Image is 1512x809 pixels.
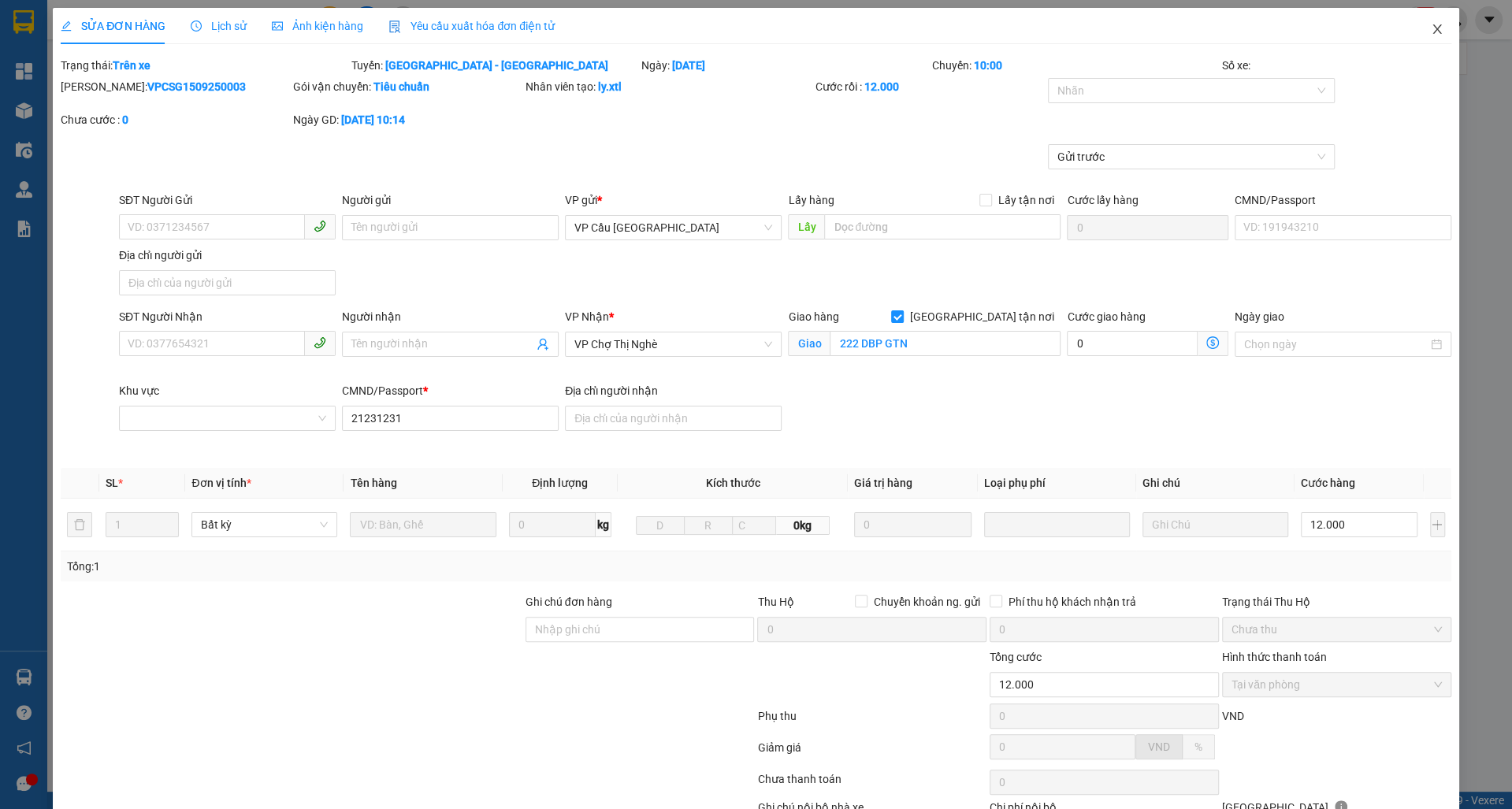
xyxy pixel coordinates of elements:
[526,617,755,642] input: Ghi chú đơn hàng
[598,80,622,93] b: ly.xtl
[1222,651,1327,663] label: Hình thức thanh toán
[672,59,705,72] b: [DATE]
[565,191,782,209] div: VP gửi
[757,596,793,608] span: Thu Hộ
[830,331,1061,356] input: Giao tận nơi
[788,194,834,206] span: Lấy hàng
[788,310,838,323] span: Giao hàng
[867,593,986,610] span: Chuyển khoản ng. gửi
[537,338,549,351] span: user-add
[1430,512,1445,537] button: plus
[61,20,165,32] span: SỬA ĐƠN HÀNG
[67,558,584,575] div: Tổng: 1
[824,214,1061,239] input: Dọc đường
[293,78,522,95] div: Gói vận chuyển:
[272,20,283,32] span: picture
[1431,23,1443,35] span: close
[350,477,396,489] span: Tên hàng
[565,406,782,431] input: Địa chỉ của người nhận
[1244,336,1428,353] input: Ngày giao
[931,57,1220,74] div: Chuyến:
[119,270,336,295] input: Địa chỉ của người gửi
[388,20,555,32] span: Yêu cầu xuất hóa đơn điện tử
[119,247,336,264] div: Địa chỉ người gửi
[756,770,989,798] div: Chưa thanh toán
[119,191,336,209] div: SĐT Người Gửi
[350,512,496,537] input: VD: Bàn, Ghế
[636,516,685,535] input: D
[788,331,830,356] span: Giao
[59,57,349,74] div: Trạng thái:
[1235,191,1451,209] div: CMND/Passport
[1067,194,1138,206] label: Cước lấy hàng
[788,214,824,239] span: Lấy
[385,59,608,72] b: [GEOGRAPHIC_DATA] - [GEOGRAPHIC_DATA]
[756,739,989,766] div: Giảm giá
[574,216,772,239] span: VP Cầu Sài Gòn
[191,20,247,32] span: Lịch sử
[61,78,290,95] div: [PERSON_NAME]:
[815,78,1045,95] div: Cước rồi :
[122,113,128,126] b: 0
[756,707,989,735] div: Phụ thu
[1232,673,1442,696] span: Tại văn phòng
[314,336,326,349] span: phone
[113,59,150,72] b: Trên xe
[532,477,588,489] span: Định lượng
[705,477,760,489] span: Kích thước
[1067,310,1145,323] label: Cước giao hàng
[61,111,290,128] div: Chưa cước :
[272,20,363,32] span: Ảnh kiện hàng
[1206,336,1219,349] span: dollar-circle
[854,512,971,537] input: 0
[1067,215,1228,240] input: Cước lấy hàng
[974,59,1002,72] b: 10:00
[1148,740,1170,753] span: VND
[1002,593,1142,610] span: Phí thu hộ khách nhận trả
[1136,468,1295,499] th: Ghi chú
[342,308,559,325] div: Người nhận
[342,382,559,399] div: CMND/Passport
[61,20,72,32] span: edit
[1222,710,1244,722] span: VND
[526,78,812,95] div: Nhân viên tạo:
[1067,331,1197,356] input: Cước giao hàng
[596,512,611,537] span: kg
[684,516,733,535] input: R
[191,477,251,489] span: Đơn vị tính
[67,512,92,537] button: delete
[864,80,899,93] b: 12.000
[341,113,405,126] b: [DATE] 10:14
[119,308,336,325] div: SĐT Người Nhận
[854,477,912,489] span: Giá trị hàng
[191,20,202,32] span: clock-circle
[565,310,609,323] span: VP Nhận
[992,191,1061,209] span: Lấy tận nơi
[1235,310,1284,323] label: Ngày giao
[373,80,429,93] b: Tiêu chuẩn
[1194,740,1202,753] span: %
[776,516,830,535] span: 0kg
[1301,477,1355,489] span: Cước hàng
[1142,512,1288,537] input: Ghi Chú
[1222,593,1451,610] div: Trạng thái Thu Hộ
[565,382,782,399] div: Địa chỉ người nhận
[314,220,326,232] span: phone
[640,57,930,74] div: Ngày:
[574,332,772,356] span: VP Chợ Thị Nghè
[1415,8,1459,52] button: Close
[1057,145,1325,169] span: Gửi trước
[526,596,612,608] label: Ghi chú đơn hàng
[147,80,246,93] b: VPCSG1509250003
[350,57,640,74] div: Tuyến:
[342,191,559,209] div: Người gửi
[990,651,1042,663] span: Tổng cước
[904,308,1061,325] span: [GEOGRAPHIC_DATA] tận nơi
[106,477,118,489] span: SL
[119,382,336,399] div: Khu vực
[293,111,522,128] div: Ngày GD:
[978,468,1136,499] th: Loại phụ phí
[1232,618,1442,641] span: Chưa thu
[732,516,776,535] input: C
[1220,57,1453,74] div: Số xe:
